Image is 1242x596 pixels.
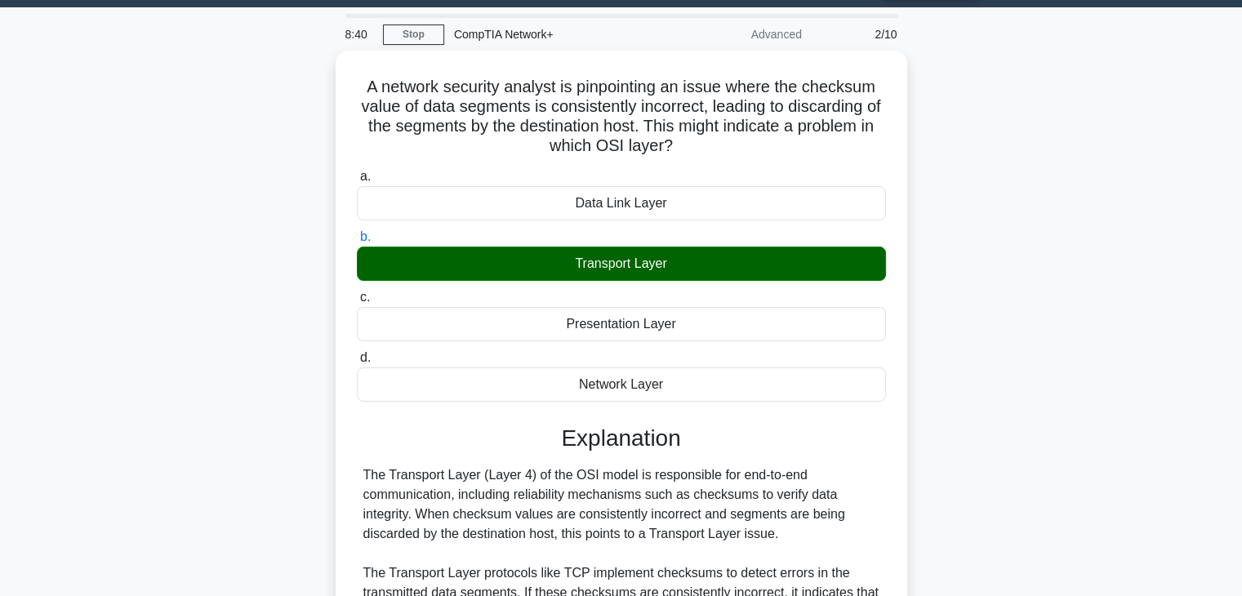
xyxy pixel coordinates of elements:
[336,18,383,51] div: 8:40
[360,169,371,183] span: a.
[360,290,370,304] span: c.
[360,229,371,243] span: b.
[357,247,886,281] div: Transport Layer
[357,307,886,341] div: Presentation Layer
[812,18,907,51] div: 2/10
[360,350,371,364] span: d.
[669,18,812,51] div: Advanced
[355,77,888,157] h5: A network security analyst is pinpointing an issue where the checksum value of data segments is c...
[367,425,876,452] h3: Explanation
[357,367,886,402] div: Network Layer
[357,186,886,220] div: Data Link Layer
[444,18,669,51] div: CompTIA Network+
[383,24,444,45] a: Stop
